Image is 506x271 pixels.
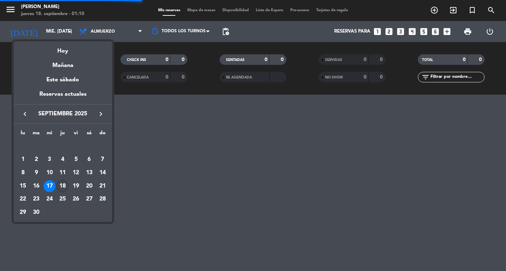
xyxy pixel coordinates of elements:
[97,110,105,118] i: keyboard_arrow_right
[17,166,30,179] td: 8 de septiembre de 2025
[17,179,30,193] td: 15 de septiembre de 2025
[70,167,82,179] div: 12
[70,194,82,205] div: 26
[30,129,43,140] th: martes
[17,180,29,192] div: 15
[97,194,109,205] div: 28
[19,109,31,118] button: keyboard_arrow_left
[83,194,95,205] div: 27
[17,140,109,153] td: SEP.
[17,153,30,167] td: 1 de septiembre de 2025
[97,180,109,192] div: 21
[57,180,69,192] div: 18
[96,193,109,206] td: 28 de septiembre de 2025
[56,129,70,140] th: jueves
[30,193,43,206] td: 23 de septiembre de 2025
[57,167,69,179] div: 11
[83,180,95,192] div: 20
[43,179,56,193] td: 17 de septiembre de 2025
[69,129,83,140] th: viernes
[69,153,83,167] td: 5 de septiembre de 2025
[83,153,96,167] td: 6 de septiembre de 2025
[14,70,112,90] div: Este sábado
[57,154,69,165] div: 4
[56,153,70,167] td: 4 de septiembre de 2025
[14,41,112,56] div: Hoy
[69,166,83,179] td: 12 de septiembre de 2025
[43,129,56,140] th: miércoles
[21,110,29,118] i: keyboard_arrow_left
[14,90,112,104] div: Reservas actuales
[43,193,56,206] td: 24 de septiembre de 2025
[83,193,96,206] td: 27 de septiembre de 2025
[44,154,56,165] div: 3
[56,166,70,179] td: 11 de septiembre de 2025
[30,194,42,205] div: 23
[57,194,69,205] div: 25
[83,154,95,165] div: 6
[17,154,29,165] div: 1
[96,153,109,167] td: 7 de septiembre de 2025
[44,180,56,192] div: 17
[83,166,96,179] td: 13 de septiembre de 2025
[17,206,29,218] div: 29
[30,166,43,179] td: 9 de septiembre de 2025
[56,193,70,206] td: 25 de septiembre de 2025
[30,167,42,179] div: 9
[17,129,30,140] th: lunes
[30,206,42,218] div: 30
[14,56,112,70] div: Mañana
[17,194,29,205] div: 22
[83,179,96,193] td: 20 de septiembre de 2025
[44,167,56,179] div: 10
[83,129,96,140] th: sábado
[44,194,56,205] div: 24
[56,179,70,193] td: 18 de septiembre de 2025
[83,167,95,179] div: 13
[97,154,109,165] div: 7
[17,206,30,219] td: 29 de septiembre de 2025
[43,166,56,179] td: 10 de septiembre de 2025
[96,166,109,179] td: 14 de septiembre de 2025
[31,109,95,118] span: septiembre 2025
[17,193,30,206] td: 22 de septiembre de 2025
[70,180,82,192] div: 19
[69,179,83,193] td: 19 de septiembre de 2025
[30,180,42,192] div: 16
[96,179,109,193] td: 21 de septiembre de 2025
[30,206,43,219] td: 30 de septiembre de 2025
[30,179,43,193] td: 16 de septiembre de 2025
[30,153,43,167] td: 2 de septiembre de 2025
[17,167,29,179] div: 8
[43,153,56,167] td: 3 de septiembre de 2025
[30,154,42,165] div: 2
[69,193,83,206] td: 26 de septiembre de 2025
[96,129,109,140] th: domingo
[97,167,109,179] div: 14
[95,109,107,118] button: keyboard_arrow_right
[70,154,82,165] div: 5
